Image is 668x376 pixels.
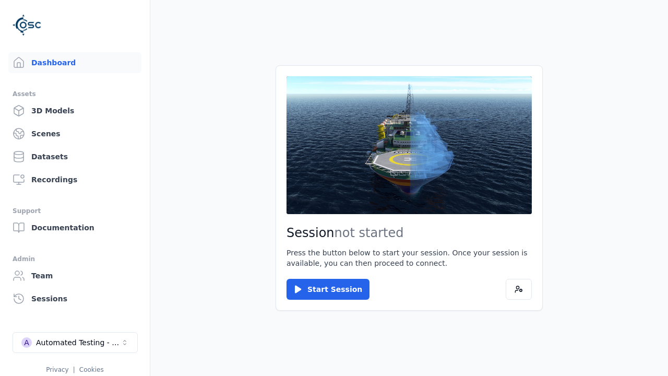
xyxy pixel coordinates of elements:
button: Start Session [287,279,369,300]
a: Scenes [8,123,141,144]
a: Datasets [8,146,141,167]
a: Documentation [8,217,141,238]
p: Press the button below to start your session. Once your session is available, you can then procee... [287,248,532,268]
div: Admin [13,253,137,265]
a: Privacy [46,366,68,373]
a: Cookies [79,366,104,373]
span: not started [335,226,404,240]
button: Select a workspace [13,332,138,353]
img: Logo [13,10,42,40]
div: Support [13,205,137,217]
a: Recordings [8,169,141,190]
a: 3D Models [8,100,141,121]
div: Assets [13,88,137,100]
a: Dashboard [8,52,141,73]
div: A [21,337,32,348]
a: Sessions [8,288,141,309]
h2: Session [287,225,532,241]
div: Automated Testing - Playwright [36,337,121,348]
a: Team [8,265,141,286]
span: | [73,366,75,373]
